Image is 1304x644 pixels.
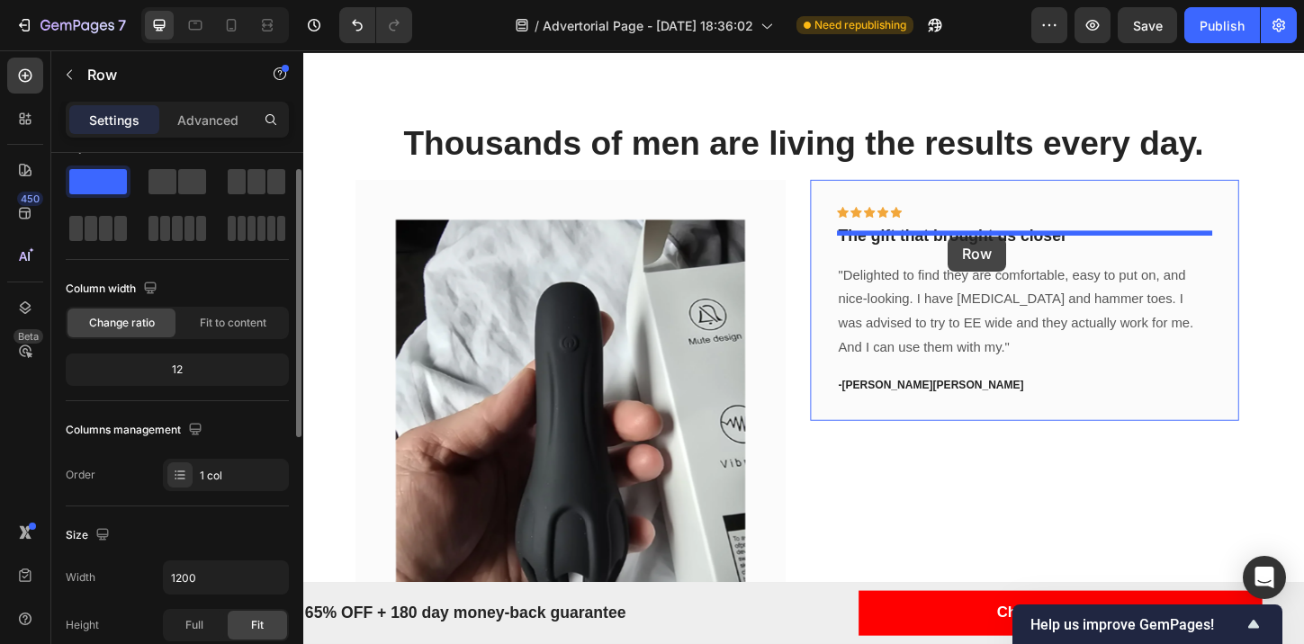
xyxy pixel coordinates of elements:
p: 7 [118,14,126,36]
iframe: Design area [303,50,1304,644]
div: Width [66,569,95,586]
div: 1 col [200,468,284,484]
div: 450 [17,192,43,206]
div: Order [66,467,95,483]
span: Help us improve GemPages! [1030,616,1243,633]
span: Full [185,617,203,633]
div: Publish [1200,16,1245,35]
div: Beta [13,329,43,344]
span: Advertorial Page - [DATE] 18:36:02 [543,16,753,35]
span: / [535,16,539,35]
input: Auto [164,561,288,594]
p: Advanced [177,111,238,130]
div: Size [66,523,113,548]
div: 12 [69,357,285,382]
button: 7 [7,7,134,43]
span: Change ratio [89,315,155,331]
span: Save [1133,18,1163,33]
span: Fit [251,617,264,633]
span: Fit to content [200,315,266,331]
div: Column width [66,277,161,301]
button: Save [1118,7,1177,43]
button: Show survey - Help us improve GemPages! [1030,613,1264,635]
div: Columns management [66,418,206,443]
button: Publish [1184,7,1260,43]
p: Row [87,64,240,85]
div: Undo/Redo [339,7,412,43]
p: Settings [89,111,139,130]
span: Need republishing [814,17,906,33]
div: Height [66,617,99,633]
div: Open Intercom Messenger [1243,556,1286,599]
